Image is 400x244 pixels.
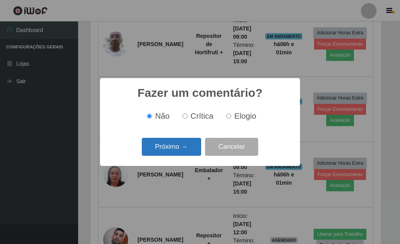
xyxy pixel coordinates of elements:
[234,112,256,120] span: Elogio
[147,114,152,119] input: Não
[205,138,258,156] button: Cancelar
[191,112,214,120] span: Crítica
[182,114,187,119] input: Crítica
[137,86,262,100] h2: Fazer um comentário?
[226,114,231,119] input: Elogio
[155,112,170,120] span: Não
[142,138,201,156] button: Próximo →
